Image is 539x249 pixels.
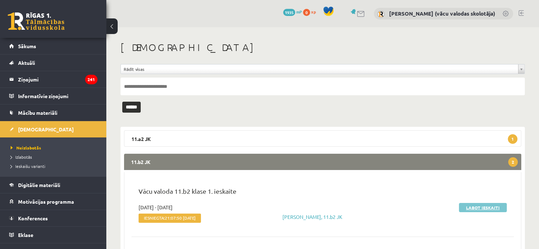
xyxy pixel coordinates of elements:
span: [DATE] - [DATE] [139,204,173,211]
i: 241 [85,75,97,84]
span: Ieskaišu varianti [11,163,45,169]
a: [DEMOGRAPHIC_DATA] [9,121,97,137]
a: [PERSON_NAME] (vācu valodas skolotāja) [389,10,495,17]
legend: 11.a2 JK [124,130,521,147]
span: 2 [508,157,518,167]
span: Izlabotās [11,154,32,160]
span: 0 [303,9,310,16]
span: Eklase [18,232,33,238]
span: Neizlabotās [11,145,41,151]
h1: [DEMOGRAPHIC_DATA] [120,41,525,53]
span: mP [296,9,302,15]
a: Aktuāli [9,55,97,71]
span: 21:07:50 [DATE] [165,215,196,220]
a: Rīgas 1. Tālmācības vidusskola [8,12,64,30]
a: Rādīt visas [121,64,524,74]
span: Aktuāli [18,60,35,66]
a: Eklase [9,227,97,243]
legend: 11.b2 JK [124,154,521,170]
span: Sākums [18,43,36,49]
a: Informatīvie ziņojumi [9,88,97,104]
a: Ieskaišu varianti [11,163,99,169]
a: Sākums [9,38,97,54]
img: Inga Volfa (vācu valodas skolotāja) [377,11,384,18]
a: Mācību materiāli [9,104,97,121]
legend: Informatīvie ziņojumi [18,88,97,104]
span: Motivācijas programma [18,198,74,205]
a: Konferences [9,210,97,226]
legend: Ziņojumi [18,71,97,87]
a: [PERSON_NAME], 11.b2 JK [282,214,342,220]
a: Izlabotās [11,154,99,160]
span: Konferences [18,215,48,221]
span: 1 [508,134,517,144]
span: [DEMOGRAPHIC_DATA] [18,126,74,132]
p: Vācu valoda 11.b2 klase 1. ieskaite [139,186,507,199]
span: Digitālie materiāli [18,182,60,188]
a: Digitālie materiāli [9,177,97,193]
a: 0 xp [303,9,319,15]
span: 1935 [283,9,295,16]
span: xp [311,9,316,15]
a: Neizlabotās [11,145,99,151]
a: Ziņojumi241 [9,71,97,87]
a: Motivācijas programma [9,193,97,210]
a: 1935 mP [283,9,302,15]
span: Mācību materiāli [18,109,57,116]
span: Iesniegta: [139,214,201,223]
a: Labot ieskaiti [459,203,507,212]
span: Rādīt visas [124,64,515,74]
